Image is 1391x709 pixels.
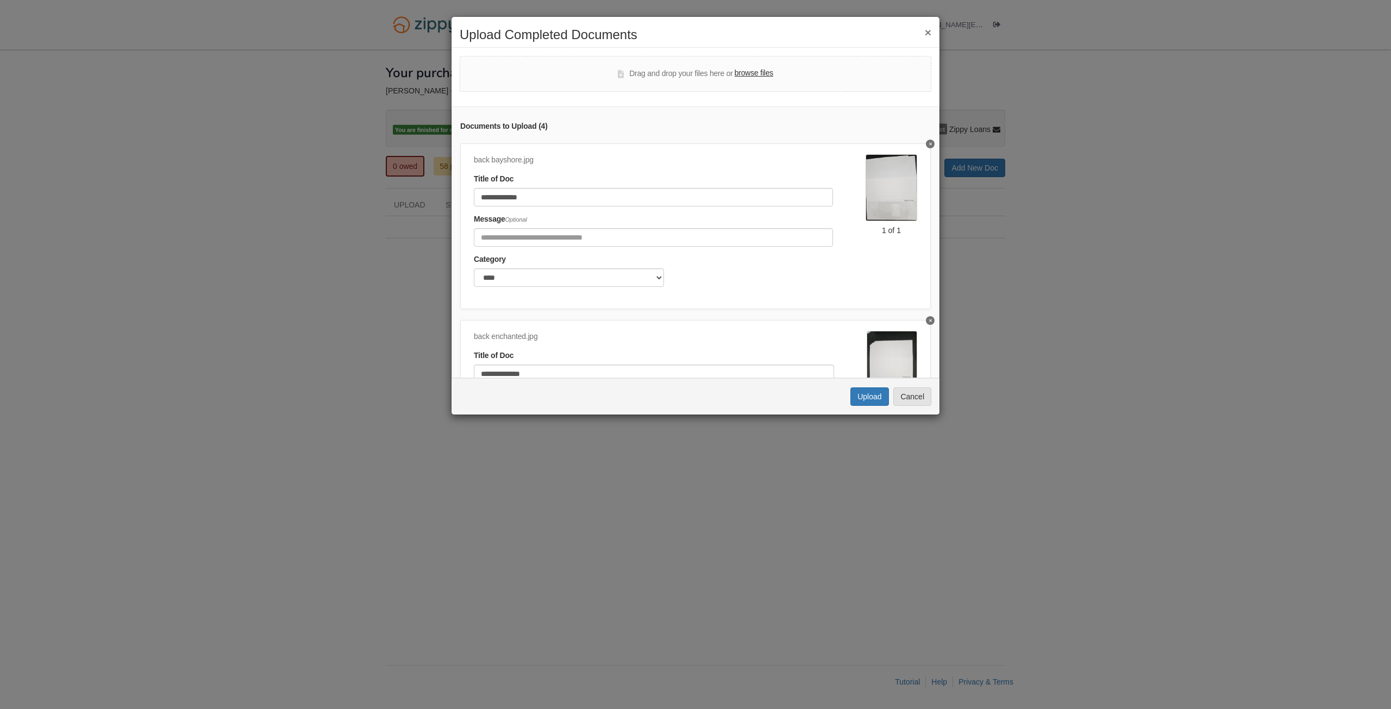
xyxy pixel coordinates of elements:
button: × [925,27,931,38]
label: Title of Doc [474,350,513,362]
div: Drag and drop your files here or [618,67,773,80]
div: back bayshore.jpg [474,154,833,166]
label: Message [474,214,527,225]
div: 1 of 1 [866,225,917,236]
div: Documents to Upload ( 4 ) [460,121,931,133]
span: Optional [505,216,527,223]
button: Delete back bayshore [926,140,935,148]
label: Title of Doc [474,173,513,185]
div: back enchanted.jpg [474,331,834,343]
button: Delete back enchanted [926,316,935,325]
button: Cancel [893,387,931,406]
label: Category [474,254,506,266]
h2: Upload Completed Documents [460,28,931,42]
img: back bayshore.jpg [866,154,917,221]
label: browse files [735,67,773,79]
select: Category [474,268,664,287]
img: back enchanted.jpg [867,331,917,398]
input: Document Title [474,365,834,383]
button: Upload [850,387,888,406]
input: Include any comments on this document [474,228,833,247]
input: Document Title [474,188,833,206]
